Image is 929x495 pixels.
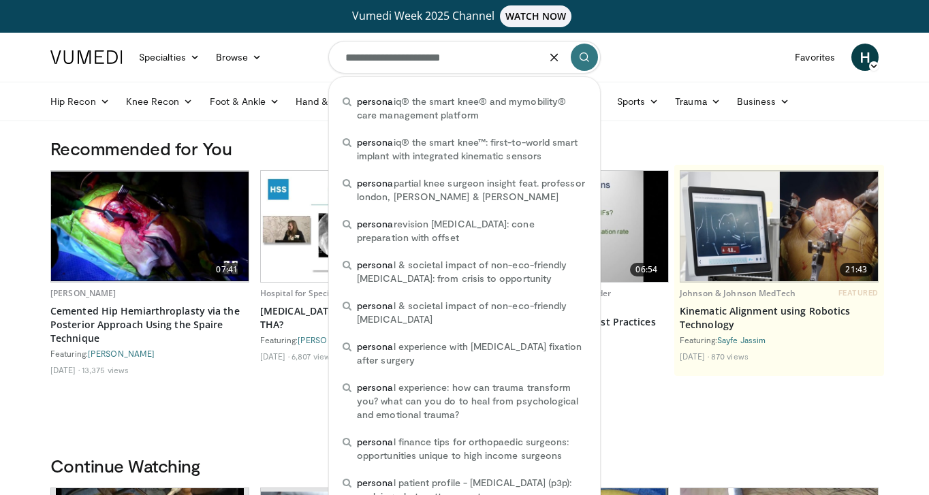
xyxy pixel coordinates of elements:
[357,381,394,393] span: persona
[357,135,586,163] span: iq® the smart knee™: first-to-world smart implant with integrated kinematic sensors
[680,171,878,282] a: 21:43
[838,288,879,298] span: FEATURED
[287,88,375,115] a: Hand & Wrist
[51,172,249,281] img: c66cfaa8-3ad4-4c68-92de-7144ce094961.620x360_q85_upscale.jpg
[357,95,586,122] span: iq® the smart knee® and mymobility® care management platform
[680,334,879,345] div: Featuring:
[357,95,394,107] span: persona
[500,5,572,27] span: WATCH NOW
[357,300,394,311] span: persona
[680,304,879,332] a: Kinematic Alignment using Robotics Technology
[88,349,155,358] a: [PERSON_NAME]
[357,340,394,352] span: persona
[851,44,879,71] a: H
[131,44,208,71] a: Specialties
[260,304,459,332] a: [MEDICAL_DATA] Fracture: Fix, Hemi or THA?
[357,218,394,229] span: persona
[630,263,663,276] span: 06:54
[261,171,458,282] img: 5b7a0747-e942-4b85-9d8f-d50a64f0d5dd.620x360_q85_upscale.jpg
[729,88,798,115] a: Business
[118,88,202,115] a: Knee Recon
[298,335,364,345] a: [PERSON_NAME]
[357,176,586,204] span: partial knee surgeon insight feat. professor london, [PERSON_NAME] & [PERSON_NAME]
[208,44,270,71] a: Browse
[357,477,394,488] span: persona
[50,455,879,477] h3: Continue Watching
[609,88,667,115] a: Sports
[210,263,243,276] span: 07:41
[260,287,369,299] a: Hospital for Special Surgery
[50,138,879,159] h3: Recommended for You
[52,5,877,27] a: Vumedi Week 2025 ChannelWATCH NOW
[50,348,249,359] div: Featuring:
[680,351,709,362] li: [DATE]
[357,340,586,367] span: l experience with [MEDICAL_DATA] fixation after surgery
[357,435,586,462] span: l finance tips for orthopaedic surgeons: opportunities unique to high income surgeons
[357,177,394,189] span: persona
[357,436,394,447] span: persona
[50,304,249,345] a: Cemented Hip Hemiarthroplasty via the Posterior Approach Using the Spaire Technique
[202,88,288,115] a: Foot & Ankle
[680,172,878,282] img: 85482610-0380-4aae-aa4a-4a9be0c1a4f1.620x360_q85_upscale.jpg
[840,263,872,276] span: 21:43
[260,351,289,362] li: [DATE]
[261,171,458,282] a: 07:04
[357,217,586,244] span: revision [MEDICAL_DATA]: cone preparation with offset
[357,299,586,326] span: l & societal impact of non-eco-friendly [MEDICAL_DATA]
[717,335,766,345] a: Sayfe Jassim
[51,171,249,282] a: 07:41
[50,364,80,375] li: [DATE]
[82,364,129,375] li: 13,375 views
[42,88,118,115] a: Hip Recon
[357,381,586,421] span: l experience: how can trauma transform you? what can you do to heal from psychological and emotio...
[50,50,123,64] img: VuMedi Logo
[328,41,601,74] input: Search topics, interventions
[357,258,586,285] span: l & societal impact of non-eco-friendly [MEDICAL_DATA]: from crisis to opportunity
[292,351,334,362] li: 6,807 views
[787,44,843,71] a: Favorites
[680,287,796,299] a: Johnson & Johnson MedTech
[667,88,729,115] a: Trauma
[357,136,394,148] span: persona
[711,351,749,362] li: 870 views
[260,334,459,345] div: Featuring:
[50,287,116,299] a: [PERSON_NAME]
[357,259,394,270] span: persona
